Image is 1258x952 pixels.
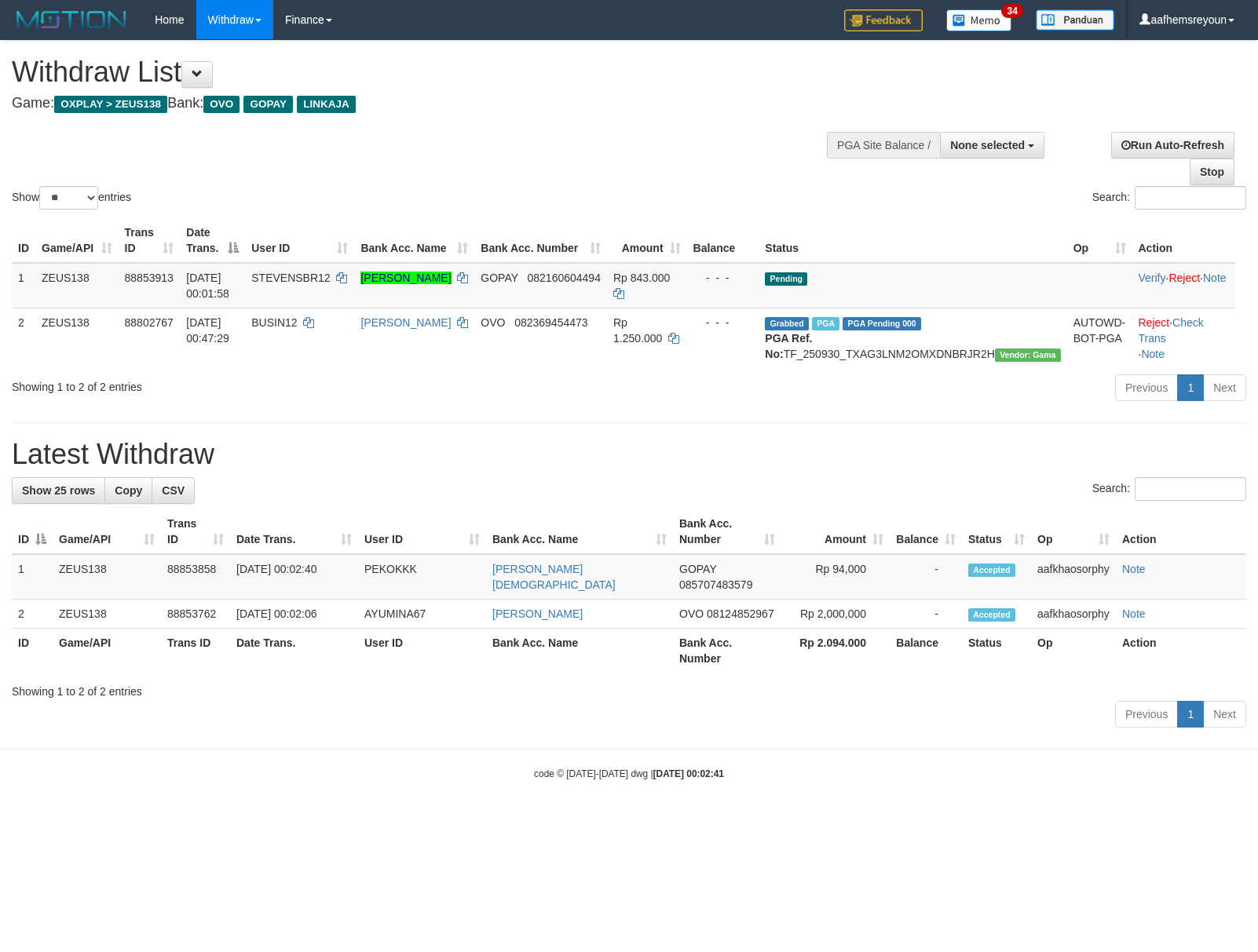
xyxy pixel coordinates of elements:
[360,272,451,284] a: [PERSON_NAME]
[1203,374,1246,401] a: Next
[35,218,119,263] th: Game/API: activate to sort column ascending
[22,484,95,497] span: Show 25 rows
[1116,629,1246,673] th: Action
[827,132,940,159] div: PGA Site Balance /
[707,607,774,620] span: Copy 08124852967 to clipboard
[1177,701,1204,728] a: 1
[527,272,600,284] span: Copy 082160604494 to clipboard
[607,218,687,263] th: Amount: activate to sort column ascending
[995,348,1061,362] span: Vendor URL: https://trx31.1velocity.biz
[104,477,152,504] a: Copy
[534,768,724,779] small: code © [DATE]-[DATE] dwg |
[119,218,181,263] th: Trans ID: activate to sort column ascending
[12,439,1246,470] h1: Latest Withdraw
[1135,186,1246,210] input: Search:
[12,554,53,600] td: 1
[162,484,185,497] span: CSV
[1031,629,1116,673] th: Op
[492,563,616,591] a: [PERSON_NAME][DEMOGRAPHIC_DATA]
[12,218,35,263] th: ID
[53,509,161,554] th: Game/API: activate to sort column ascending
[940,132,1044,159] button: None selected
[486,629,673,673] th: Bank Acc. Name
[53,554,161,600] td: ZEUS138
[358,629,486,673] th: User ID
[54,96,167,113] span: OXPLAY > ZEUS138
[1203,701,1246,728] a: Next
[1203,272,1227,284] a: Note
[765,317,809,330] span: Grabbed
[950,139,1025,151] span: None selected
[1139,316,1170,329] a: Reject
[1122,607,1146,620] a: Note
[12,8,131,31] img: MOTION_logo.png
[1135,477,1246,501] input: Search:
[844,9,923,31] img: Feedback.jpg
[781,554,890,600] td: Rp 94,000
[693,315,753,330] div: - - -
[843,317,921,330] span: PGA Pending
[297,96,356,113] span: LINKAJA
[1067,218,1132,263] th: Op: activate to sort column ascending
[53,629,161,673] th: Game/API
[1132,308,1236,368] td: · ·
[759,308,1066,368] td: TF_250930_TXAG3LNM2OMXDNBRJR2H
[1092,477,1246,501] label: Search:
[12,96,823,111] h4: Game: Bank:
[12,677,1246,699] div: Showing 1 to 2 of 2 entries
[186,316,229,345] span: [DATE] 00:47:29
[12,186,131,210] label: Show entries
[230,629,358,673] th: Date Trans.
[765,332,812,360] b: PGA Ref. No:
[186,272,229,300] span: [DATE] 00:01:58
[492,607,583,620] a: [PERSON_NAME]
[354,218,474,263] th: Bank Acc. Name: activate to sort column ascending
[12,629,53,673] th: ID
[152,477,195,504] a: CSV
[890,554,962,600] td: -
[12,600,53,629] td: 2
[481,316,505,329] span: OVO
[125,272,174,284] span: 88853913
[765,272,807,286] span: Pending
[1132,218,1236,263] th: Action
[759,218,1066,263] th: Status
[358,554,486,600] td: PEKOKKK
[230,554,358,600] td: [DATE] 00:02:40
[514,316,587,329] span: Copy 082369454473 to clipboard
[161,629,230,673] th: Trans ID
[243,96,293,113] span: GOPAY
[613,272,670,284] span: Rp 843.000
[679,607,704,620] span: OVO
[1115,701,1178,728] a: Previous
[1031,554,1116,600] td: aafkhaosorphy
[474,218,607,263] th: Bank Acc. Number: activate to sort column ascending
[12,509,53,554] th: ID: activate to sort column descending
[1031,509,1116,554] th: Op: activate to sort column ascending
[673,629,781,673] th: Bank Acc. Number
[12,308,35,368] td: 2
[358,600,486,629] td: AYUMINA67
[1116,509,1246,554] th: Action
[1092,186,1246,210] label: Search:
[125,316,174,329] span: 88802767
[1122,563,1146,575] a: Note
[1177,374,1204,401] a: 1
[358,509,486,554] th: User ID: activate to sort column ascending
[693,270,753,286] div: - - -
[673,509,781,554] th: Bank Acc. Number: activate to sort column ascending
[1036,9,1114,31] img: panduan.png
[1001,4,1022,18] span: 34
[39,186,98,210] select: Showentries
[781,509,890,554] th: Amount: activate to sort column ascending
[613,316,662,345] span: Rp 1.250.000
[890,600,962,629] td: -
[1139,272,1166,284] a: Verify
[245,218,354,263] th: User ID: activate to sort column ascending
[12,263,35,308] td: 1
[230,600,358,629] td: [DATE] 00:02:06
[12,57,823,88] h1: Withdraw List
[1132,263,1236,308] td: · ·
[53,600,161,629] td: ZEUS138
[1141,348,1165,360] a: Note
